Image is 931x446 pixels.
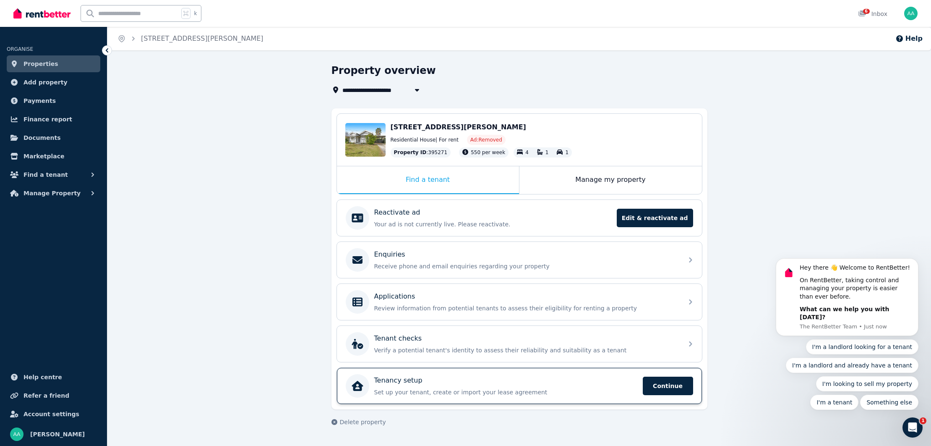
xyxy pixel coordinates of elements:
button: Delete property [331,418,386,426]
span: Manage Property [23,188,81,198]
span: Find a tenant [23,170,68,180]
p: Enquiries [374,249,405,260]
button: Find a tenant [7,166,100,183]
iframe: Intercom live chat [902,417,923,438]
span: Ad: Removed [470,136,502,143]
p: Review information from potential tenants to assess their eligibility for renting a property [374,304,678,312]
a: Documents [7,129,100,146]
button: Help [895,34,923,44]
p: Set up your tenant, create or import your lease agreement [374,388,638,396]
a: EnquiriesReceive phone and email enquiries regarding your property [337,242,702,278]
a: Add property [7,74,100,91]
img: Ashlee Arndt [10,428,23,441]
span: [PERSON_NAME] [30,429,85,439]
div: Find a tenant [337,166,519,194]
div: Inbox [858,10,887,18]
span: 1 [920,417,926,424]
span: 1 [565,150,569,155]
p: Verify a potential tenant's identity to assess their reliability and suitability as a tenant [374,346,678,354]
a: Tenancy setupSet up your tenant, create or import your lease agreementContinue [337,368,702,404]
a: ApplicationsReview information from potential tenants to assess their eligibility for renting a p... [337,284,702,320]
p: Applications [374,291,415,302]
p: Reactivate ad [374,207,420,218]
a: Reactivate adYour ad is not currently live. Please reactivate.Edit & reactivate ad [337,200,702,236]
span: Add property [23,77,68,87]
span: Edit & reactivate ad [617,209,693,227]
span: Payments [23,96,56,106]
a: Payments [7,92,100,109]
span: [STREET_ADDRESS][PERSON_NAME] [391,123,526,131]
span: 550 per week [471,150,505,155]
span: ORGANISE [7,46,33,52]
a: Help centre [7,369,100,386]
span: Account settings [23,409,79,419]
span: Properties [23,59,58,69]
span: Documents [23,133,61,143]
span: 1 [545,150,549,155]
p: Your ad is not currently live. Please reactivate. [374,220,612,228]
a: Marketplace [7,148,100,165]
nav: Breadcrumb [107,27,274,50]
p: Tenancy setup [374,375,422,386]
p: Tenant checks [374,333,422,344]
span: Finance report [23,114,72,124]
img: Ashlee Arndt [904,7,918,20]
a: Finance report [7,111,100,128]
a: [STREET_ADDRESS][PERSON_NAME] [141,34,263,42]
span: Delete property [340,418,386,426]
h1: Property overview [331,64,436,77]
button: Manage Property [7,185,100,202]
span: Help centre [23,372,62,382]
span: Marketplace [23,151,64,161]
img: RentBetter [13,7,70,20]
div: : 395271 [391,147,451,157]
span: Refer a friend [23,391,69,401]
a: Account settings [7,406,100,422]
span: Continue [643,377,693,395]
p: Receive phone and email enquiries regarding your property [374,262,678,270]
iframe: Intercom notifications message [763,184,931,423]
a: Refer a friend [7,387,100,404]
div: Manage my property [519,166,702,194]
span: 6 [863,9,870,14]
span: Residential House | For rent [391,136,459,143]
span: k [194,10,197,17]
a: Properties [7,55,100,72]
span: 4 [525,150,529,155]
span: Property ID [394,149,427,156]
a: Tenant checksVerify a potential tenant's identity to assess their reliability and suitability as ... [337,326,702,362]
